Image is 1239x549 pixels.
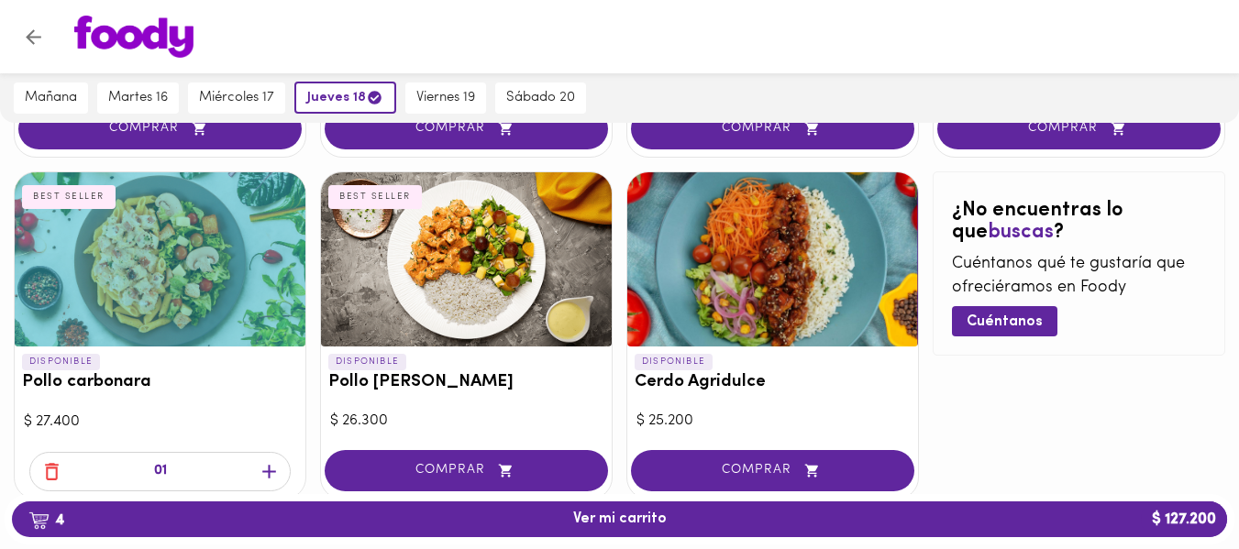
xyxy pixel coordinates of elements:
[654,121,891,137] span: COMPRAR
[330,411,603,432] div: $ 26.300
[416,90,475,106] span: viernes 19
[97,82,179,114] button: martes 16
[11,15,56,60] button: Volver
[636,411,909,432] div: $ 25.200
[348,463,585,478] span: COMPRAR
[325,450,608,491] button: COMPRAR
[18,108,302,149] button: COMPRAR
[25,90,77,106] span: mañana
[325,108,608,149] button: COMPRAR
[24,412,296,433] div: $ 27.400
[15,172,305,346] div: Pollo carbonara
[328,354,406,370] p: DISPONIBLE
[952,200,1206,244] h2: ¿No encuentras lo que ?
[635,354,713,370] p: DISPONIBLE
[631,108,914,149] button: COMPRAR
[154,461,167,482] p: 01
[14,82,88,114] button: mañana
[988,222,1054,243] span: buscas
[328,185,422,209] div: BEST SELLER
[952,253,1206,300] p: Cuéntanos qué te gustaría que ofreciéramos en Foody
[321,172,612,346] div: Pollo Tikka Massala
[307,89,383,106] span: jueves 18
[188,82,285,114] button: miércoles 17
[28,511,50,530] img: cart.png
[627,172,918,346] div: Cerdo Agridulce
[967,313,1043,331] span: Cuéntanos
[22,373,298,392] h3: Pollo carbonara
[41,121,279,137] span: COMPRAR
[348,121,585,137] span: COMPRAR
[108,90,168,106] span: martes 16
[654,463,891,478] span: COMPRAR
[328,373,604,392] h3: Pollo [PERSON_NAME]
[960,121,1198,137] span: COMPRAR
[506,90,575,106] span: sábado 20
[22,354,100,370] p: DISPONIBLE
[22,185,116,209] div: BEST SELLER
[635,373,911,392] h3: Cerdo Agridulce
[573,511,667,528] span: Ver mi carrito
[495,82,586,114] button: sábado 20
[1133,443,1221,531] iframe: Messagebird Livechat Widget
[952,306,1057,336] button: Cuéntanos
[12,501,1227,537] button: 4Ver mi carrito$ 127.200
[199,90,274,106] span: miércoles 17
[294,82,396,114] button: jueves 18
[74,16,194,58] img: logo.png
[405,82,486,114] button: viernes 19
[937,108,1221,149] button: COMPRAR
[17,508,75,532] b: 4
[631,450,914,491] button: COMPRAR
